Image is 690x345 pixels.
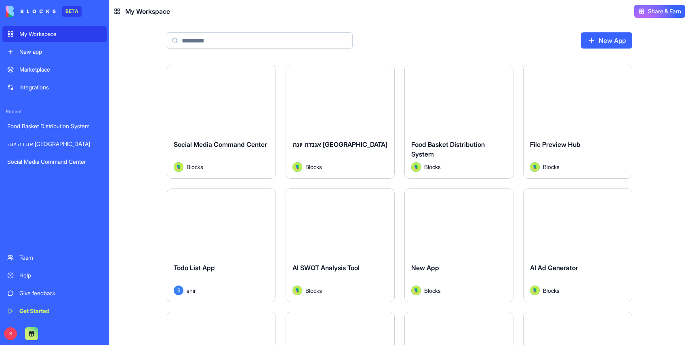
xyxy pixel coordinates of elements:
[411,264,439,272] span: New App
[2,285,107,301] a: Give feedback
[581,32,632,49] a: New App
[174,264,215,272] span: Todo List App
[174,286,183,295] span: S
[2,303,107,319] a: Get Started
[424,286,441,295] span: Blocks
[404,188,513,303] a: New AppAvatarBlocks
[19,307,102,315] div: Get Started
[2,118,107,134] a: Food Basket Distribution System
[305,163,322,171] span: Blocks
[19,83,102,91] div: Integrations
[523,188,632,303] a: AI Ad GeneratorAvatarBlocks
[19,271,102,279] div: Help
[2,154,107,170] a: Social Media Command Center
[7,122,102,130] div: Food Basket Distribution System
[648,7,681,15] span: Share & Earn
[4,327,17,340] span: S
[292,286,302,295] img: Avatar
[187,286,196,295] span: shir
[286,188,395,303] a: AI SWOT Analysis ToolAvatarBlocks
[634,5,685,18] button: Share & Earn
[187,163,203,171] span: Blocks
[286,65,395,179] a: אננדה יוגה [GEOGRAPHIC_DATA]AvatarBlocks
[2,26,107,42] a: My Workspace
[7,158,102,166] div: Social Media Command Center
[305,286,322,295] span: Blocks
[2,136,107,152] a: אננדה יוגה [GEOGRAPHIC_DATA]
[530,140,581,148] span: File Preview Hub
[2,61,107,78] a: Marketplace
[424,163,441,171] span: Blocks
[411,162,421,172] img: Avatar
[2,79,107,95] a: Integrations
[411,140,485,158] span: Food Basket Distribution System
[523,65,632,179] a: File Preview HubAvatarBlocks
[19,66,102,74] div: Marketplace
[543,163,560,171] span: Blocks
[2,108,107,115] span: Recent
[19,254,102,262] div: Team
[174,162,183,172] img: Avatar
[292,264,360,272] span: AI SWOT Analysis Tool
[2,250,107,266] a: Team
[530,264,578,272] span: AI Ad Generator
[2,44,107,60] a: New app
[125,6,170,16] span: My Workspace
[167,65,276,179] a: Social Media Command CenterAvatarBlocks
[404,65,513,179] a: Food Basket Distribution SystemAvatarBlocks
[530,162,540,172] img: Avatar
[6,6,82,17] a: BETA
[411,286,421,295] img: Avatar
[6,6,56,17] img: logo
[543,286,560,295] span: Blocks
[7,140,102,148] div: אננדה יוגה [GEOGRAPHIC_DATA]
[292,140,387,148] span: אננדה יוגה [GEOGRAPHIC_DATA]
[292,162,302,172] img: Avatar
[62,6,82,17] div: BETA
[174,140,267,148] span: Social Media Command Center
[530,286,540,295] img: Avatar
[19,30,102,38] div: My Workspace
[19,48,102,56] div: New app
[2,267,107,284] a: Help
[167,188,276,303] a: Todo List AppSshir
[19,289,102,297] div: Give feedback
